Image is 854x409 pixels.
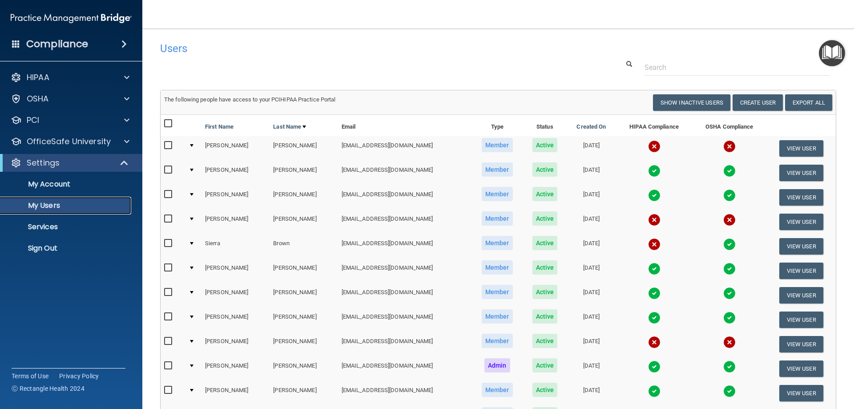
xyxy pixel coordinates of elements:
[482,260,513,275] span: Member
[532,211,558,226] span: Active
[653,94,730,111] button: Show Inactive Users
[700,346,843,381] iframe: Drift Widget Chat Controller
[779,165,823,181] button: View User
[567,381,616,405] td: [DATE]
[648,238,661,251] img: cross.ca9f0e7f.svg
[270,136,338,161] td: [PERSON_NAME]
[567,259,616,283] td: [DATE]
[723,189,736,202] img: tick.e7d51cea.svg
[27,136,111,147] p: OfficeSafe University
[567,332,616,356] td: [DATE]
[484,358,510,373] span: Admin
[779,263,823,279] button: View User
[482,138,513,152] span: Member
[201,283,270,308] td: [PERSON_NAME]
[567,308,616,332] td: [DATE]
[779,238,823,255] button: View User
[11,72,129,83] a: HIPAA
[270,283,338,308] td: [PERSON_NAME]
[59,372,99,381] a: Privacy Policy
[723,140,736,153] img: cross.ca9f0e7f.svg
[532,236,558,250] span: Active
[645,59,830,76] input: Search
[6,244,127,253] p: Sign Out
[338,381,471,405] td: [EMAIL_ADDRESS][DOMAIN_NAME]
[201,259,270,283] td: [PERSON_NAME]
[201,332,270,356] td: [PERSON_NAME]
[733,94,783,111] button: Create User
[532,358,558,373] span: Active
[482,236,513,250] span: Member
[567,210,616,234] td: [DATE]
[723,312,736,324] img: tick.e7d51cea.svg
[723,165,736,177] img: tick.e7d51cea.svg
[270,234,338,259] td: Brown
[12,372,48,381] a: Terms of Use
[270,332,338,356] td: [PERSON_NAME]
[26,38,88,50] h4: Compliance
[471,115,523,136] th: Type
[27,93,49,104] p: OSHA
[532,260,558,275] span: Active
[6,223,127,231] p: Services
[785,94,832,111] a: Export All
[648,165,661,177] img: tick.e7d51cea.svg
[338,136,471,161] td: [EMAIL_ADDRESS][DOMAIN_NAME]
[779,385,823,401] button: View User
[338,283,471,308] td: [EMAIL_ADDRESS][DOMAIN_NAME]
[338,115,471,136] th: Email
[482,211,513,226] span: Member
[723,263,736,275] img: tick.e7d51cea.svg
[482,383,513,397] span: Member
[779,336,823,352] button: View User
[205,121,234,132] a: First Name
[338,332,471,356] td: [EMAIL_ADDRESS][DOMAIN_NAME]
[6,201,127,210] p: My Users
[523,115,567,136] th: Status
[648,214,661,226] img: cross.ca9f0e7f.svg
[270,381,338,405] td: [PERSON_NAME]
[532,383,558,397] span: Active
[338,234,471,259] td: [EMAIL_ADDRESS][DOMAIN_NAME]
[576,121,606,132] a: Created On
[338,356,471,381] td: [EMAIL_ADDRESS][DOMAIN_NAME]
[201,210,270,234] td: [PERSON_NAME]
[723,214,736,226] img: cross.ca9f0e7f.svg
[567,185,616,210] td: [DATE]
[532,334,558,348] span: Active
[27,115,39,126] p: PCI
[532,187,558,201] span: Active
[270,210,338,234] td: [PERSON_NAME]
[11,136,129,147] a: OfficeSafe University
[723,238,736,251] img: tick.e7d51cea.svg
[567,136,616,161] td: [DATE]
[723,336,736,348] img: cross.ca9f0e7f.svg
[338,308,471,332] td: [EMAIL_ADDRESS][DOMAIN_NAME]
[160,43,549,54] h4: Users
[27,72,49,83] p: HIPAA
[11,93,129,104] a: OSHA
[270,161,338,185] td: [PERSON_NAME]
[270,259,338,283] td: [PERSON_NAME]
[338,210,471,234] td: [EMAIL_ADDRESS][DOMAIN_NAME]
[338,185,471,210] td: [EMAIL_ADDRESS][DOMAIN_NAME]
[616,115,692,136] th: HIPAA Compliance
[201,161,270,185] td: [PERSON_NAME]
[482,334,513,348] span: Member
[779,287,823,304] button: View User
[11,115,129,126] a: PCI
[648,263,661,275] img: tick.e7d51cea.svg
[6,180,127,189] p: My Account
[779,140,823,157] button: View User
[201,308,270,332] td: [PERSON_NAME]
[648,287,661,300] img: tick.e7d51cea.svg
[532,138,558,152] span: Active
[567,234,616,259] td: [DATE]
[532,309,558,324] span: Active
[648,312,661,324] img: tick.e7d51cea.svg
[723,385,736,397] img: tick.e7d51cea.svg
[648,189,661,202] img: tick.e7d51cea.svg
[201,356,270,381] td: [PERSON_NAME]
[567,283,616,308] td: [DATE]
[11,9,132,27] img: PMB logo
